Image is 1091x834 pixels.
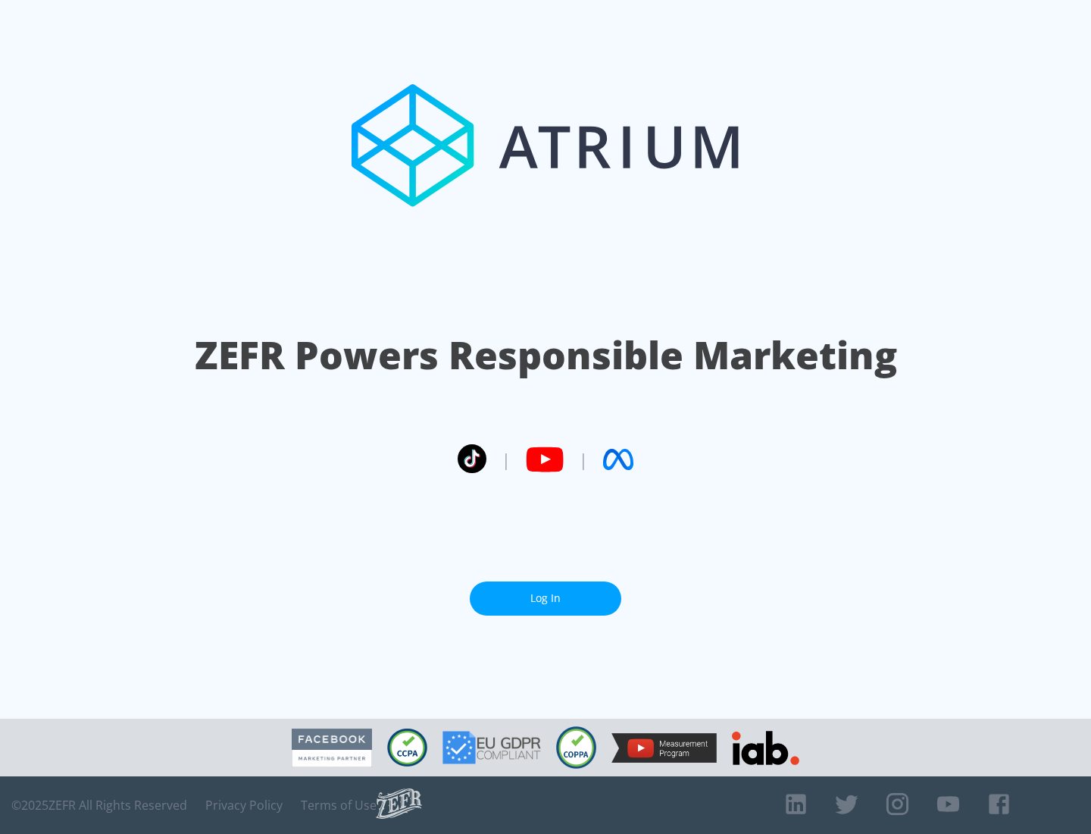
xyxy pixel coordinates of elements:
a: Privacy Policy [205,798,283,813]
a: Terms of Use [301,798,377,813]
img: Facebook Marketing Partner [292,729,372,767]
img: YouTube Measurement Program [611,733,717,763]
a: Log In [470,582,621,616]
img: GDPR Compliant [442,731,541,764]
img: IAB [732,731,799,765]
img: COPPA Compliant [556,726,596,769]
span: © 2025 ZEFR All Rights Reserved [11,798,187,813]
img: CCPA Compliant [387,729,427,767]
span: | [579,448,588,471]
h1: ZEFR Powers Responsible Marketing [195,329,897,381]
span: | [502,448,511,471]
